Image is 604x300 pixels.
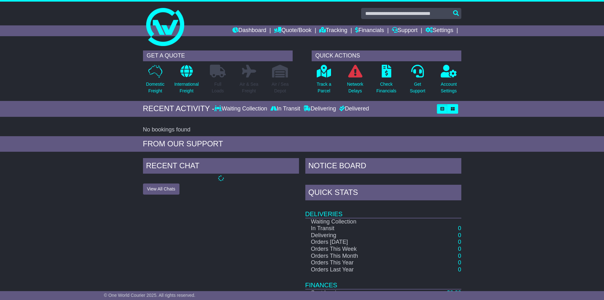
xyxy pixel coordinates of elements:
[143,183,179,195] button: View All Chats
[347,81,363,94] p: Network Delays
[355,25,384,36] a: Financials
[143,139,461,149] div: FROM OUR SUPPORT
[447,290,461,296] a: $0.00
[174,64,199,98] a: InternationalFreight
[232,25,266,36] a: Dashboard
[305,266,419,273] td: Orders Last Year
[458,266,461,273] a: 0
[104,293,196,298] span: © One World Courier 2025. All rights reserved.
[305,158,461,175] div: NOTICE BOARD
[409,64,425,98] a: GetSupport
[146,81,164,94] p: Domestic Freight
[214,105,269,112] div: Waiting Collection
[317,81,331,94] p: Track a Parcel
[305,239,419,246] td: Orders [DATE]
[441,81,457,94] p: Account Settings
[305,259,419,266] td: Orders This Year
[269,105,302,112] div: In Transit
[458,259,461,266] a: 0
[305,185,461,202] div: Quick Stats
[410,81,425,94] p: Get Support
[146,64,165,98] a: DomesticFreight
[305,246,419,253] td: Orders This Week
[305,253,419,260] td: Orders This Month
[305,273,461,289] td: Finances
[143,104,215,113] div: RECENT ACTIVITY -
[316,64,332,98] a: Track aParcel
[347,64,363,98] a: NetworkDelays
[305,202,461,218] td: Deliveries
[210,81,226,94] p: Full Loads
[458,253,461,259] a: 0
[376,64,397,98] a: CheckFinancials
[458,246,461,252] a: 0
[440,64,457,98] a: AccountSettings
[338,105,369,112] div: Delivered
[392,25,418,36] a: Support
[458,232,461,238] a: 0
[376,81,396,94] p: Check Financials
[312,50,461,61] div: QUICK ACTIONS
[274,25,311,36] a: Quote/Book
[319,25,347,36] a: Tracking
[174,81,199,94] p: International Freight
[450,290,461,296] span: 0.00
[305,232,419,239] td: Delivering
[143,50,293,61] div: GET A QUOTE
[305,225,419,232] td: In Transit
[458,239,461,245] a: 0
[143,158,299,175] div: RECENT CHAT
[425,25,453,36] a: Settings
[240,81,258,94] p: Air & Sea Freight
[305,289,419,297] td: Sent Invoices
[143,126,461,133] div: No bookings found
[272,81,289,94] p: Air / Sea Depot
[458,225,461,231] a: 0
[302,105,338,112] div: Delivering
[305,218,419,225] td: Waiting Collection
